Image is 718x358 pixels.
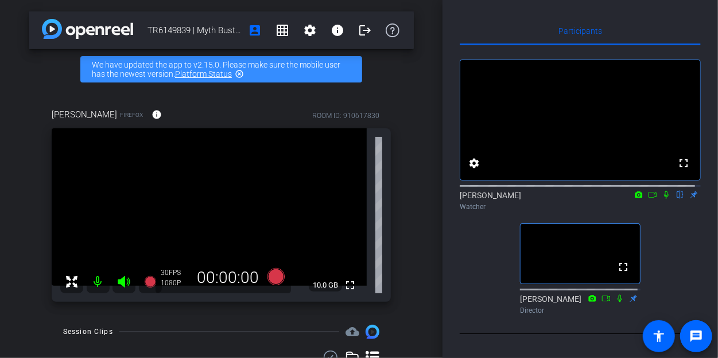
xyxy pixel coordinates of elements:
[120,111,143,119] span: Firefox
[331,23,344,37] mat-icon: info
[460,202,701,212] div: Watcher
[558,27,602,35] span: Participants
[161,268,190,277] div: 30
[520,293,641,316] div: [PERSON_NAME]
[673,189,687,199] mat-icon: flip
[161,278,190,288] div: 1080P
[652,329,666,343] mat-icon: accessibility
[689,329,703,343] mat-icon: message
[175,69,232,78] a: Platform Status
[343,278,357,292] mat-icon: fullscreen
[148,19,241,42] span: TR6149839 | Myth Busters Open Reel Session
[358,23,372,37] mat-icon: logout
[467,156,481,170] mat-icon: settings
[152,109,162,120] mat-icon: info
[42,19,133,39] img: app-logo
[520,305,641,316] div: Director
[63,326,113,337] div: Session Clips
[303,23,317,37] mat-icon: settings
[366,325,379,339] img: Session clips
[169,269,181,277] span: FPS
[346,325,359,339] span: Destinations for your clips
[275,23,289,37] mat-icon: grid_on
[460,190,701,212] div: [PERSON_NAME]
[248,23,262,37] mat-icon: account_box
[616,260,630,274] mat-icon: fullscreen
[80,56,362,82] div: We have updated the app to v2.15.0. Please make sure the mobile user has the newest version.
[52,108,117,121] span: [PERSON_NAME]
[312,111,379,121] div: ROOM ID: 910617830
[346,325,359,339] mat-icon: cloud_upload
[677,156,690,170] mat-icon: fullscreen
[235,69,244,78] mat-icon: highlight_off
[190,268,267,288] div: 00:00:00
[309,278,342,292] span: 10.0 GB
